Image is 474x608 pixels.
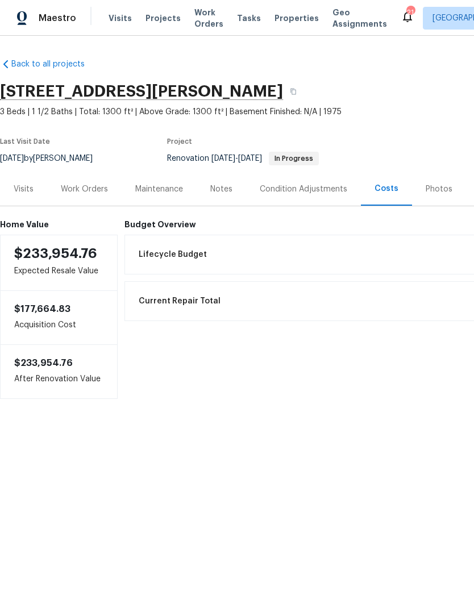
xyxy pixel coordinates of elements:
div: Work Orders [61,184,108,195]
span: Lifecycle Budget [139,249,207,260]
div: Maintenance [135,184,183,195]
span: In Progress [270,155,318,162]
div: Notes [210,184,232,195]
span: $233,954.76 [14,359,73,368]
span: [DATE] [238,155,262,163]
span: Tasks [237,14,261,22]
span: Visits [109,13,132,24]
span: - [211,155,262,163]
span: $177,664.83 [14,305,70,314]
span: Work Orders [194,7,223,30]
span: Current Repair Total [139,295,221,307]
span: Project [167,138,192,145]
button: Copy Address [283,81,303,102]
div: Photos [426,184,452,195]
span: Maestro [39,13,76,24]
div: 21 [406,7,414,18]
span: $233,954.76 [14,247,97,260]
span: Properties [275,13,319,24]
span: Geo Assignments [332,7,387,30]
span: Renovation [167,155,319,163]
span: Projects [145,13,181,24]
div: Visits [14,184,34,195]
span: [DATE] [211,155,235,163]
div: Costs [375,183,398,194]
div: Condition Adjustments [260,184,347,195]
